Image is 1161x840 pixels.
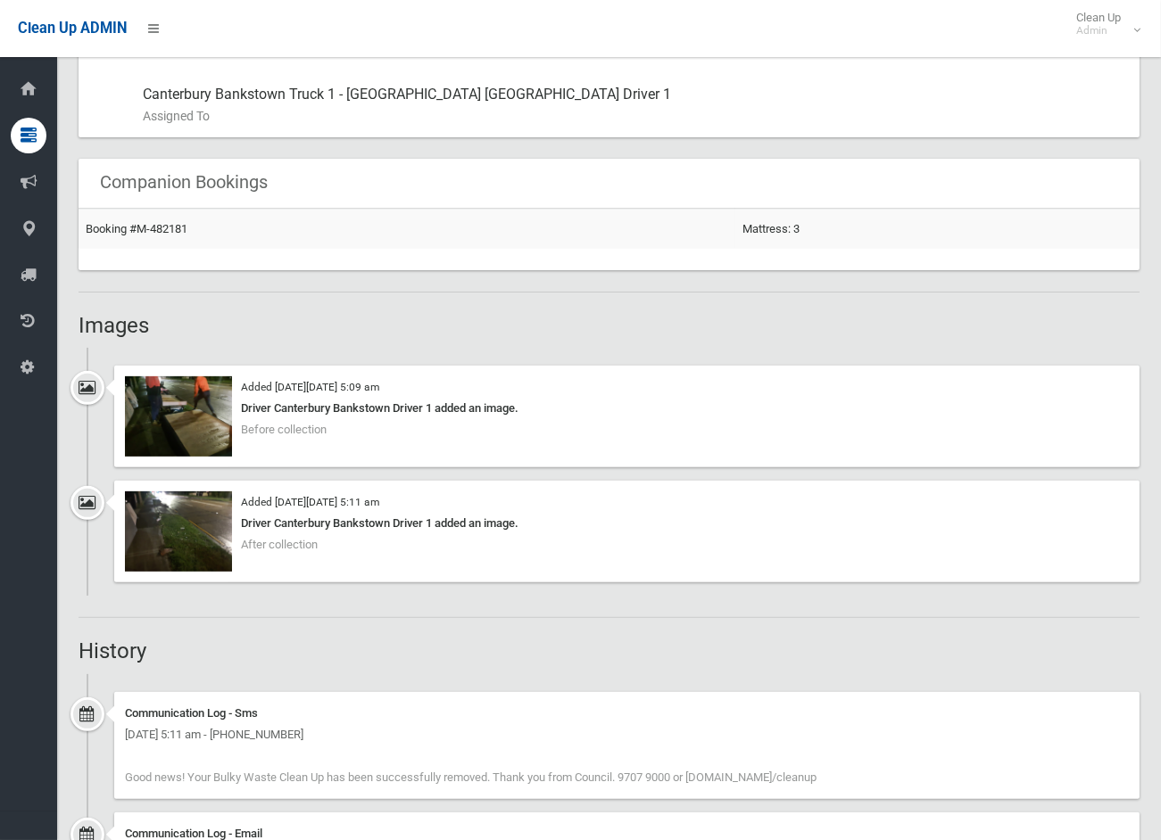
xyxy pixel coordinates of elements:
[79,165,289,200] header: Companion Bookings
[125,703,1129,724] div: Communication Log - Sms
[143,105,1125,127] small: Assigned To
[241,496,379,508] small: Added [DATE][DATE] 5:11 am
[1076,24,1121,37] small: Admin
[125,398,1129,419] div: Driver Canterbury Bankstown Driver 1 added an image.
[125,513,1129,534] div: Driver Canterbury Bankstown Driver 1 added an image.
[125,724,1129,745] div: [DATE] 5:11 am - [PHONE_NUMBER]
[1067,11,1139,37] span: Clean Up
[86,222,187,235] a: Booking #M-482181
[241,423,327,436] span: Before collection
[125,376,232,457] img: 2025-09-1005.09.151247911925489752421.jpg
[79,314,1140,337] h2: Images
[125,770,817,784] span: Good news! Your Bulky Waste Clean Up has been successfully removed. Thank you from Council. 9707 ...
[79,639,1140,663] h2: History
[125,491,232,572] img: 2025-09-1005.10.537863628191680875007.jpg
[241,381,379,393] small: Added [DATE][DATE] 5:09 am
[241,538,318,551] span: After collection
[18,20,127,37] span: Clean Up ADMIN
[143,73,1125,137] div: Canterbury Bankstown Truck 1 - [GEOGRAPHIC_DATA] [GEOGRAPHIC_DATA] Driver 1
[735,209,1140,249] td: Mattress: 3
